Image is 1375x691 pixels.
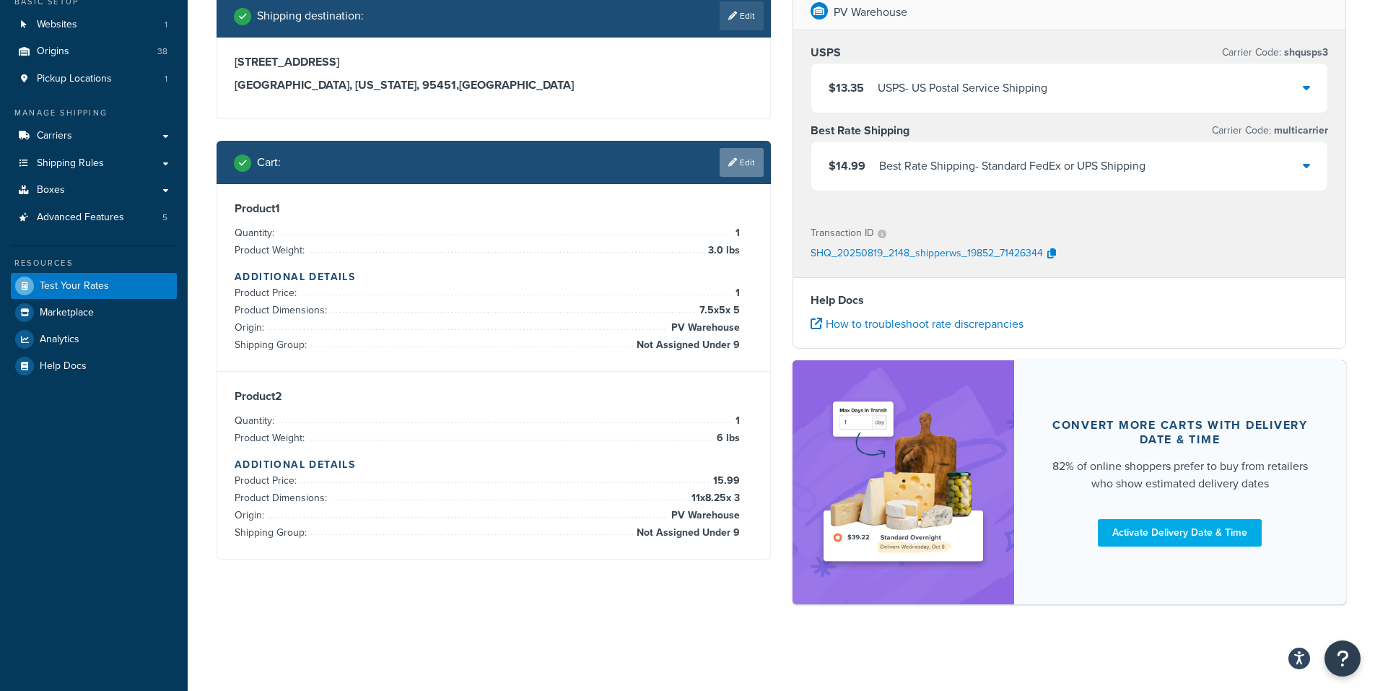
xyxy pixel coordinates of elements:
[1049,458,1312,492] div: 82% of online shoppers prefer to buy from retailers who show estimated delivery dates
[668,319,740,336] span: PV Warehouse
[37,45,69,58] span: Origins
[878,78,1047,98] div: USPS - US Postal Service Shipping
[696,302,740,319] span: 7.5 x 5 x 5
[829,79,864,96] span: $13.35
[235,285,300,300] span: Product Price:
[11,273,177,299] a: Test Your Rates
[11,353,177,379] a: Help Docs
[235,490,331,505] span: Product Dimensions:
[37,130,72,142] span: Carriers
[37,19,77,31] span: Websites
[165,19,167,31] span: 1
[1281,45,1328,60] span: shqusps3
[40,280,109,292] span: Test Your Rates
[704,242,740,259] span: 3.0 lbs
[811,243,1043,265] p: SHQ_20250819_2148_shipperws_19852_71426344
[11,204,177,231] li: Advanced Features
[235,320,268,335] span: Origin:
[235,473,300,488] span: Product Price:
[11,38,177,65] li: Origins
[235,243,308,258] span: Product Weight:
[235,303,331,318] span: Product Dimensions:
[11,12,177,38] li: Websites
[811,292,1329,309] h4: Help Docs
[829,157,865,174] span: $14.99
[1049,418,1312,447] div: Convert more carts with delivery date & time
[162,212,167,224] span: 5
[732,412,740,430] span: 1
[235,225,278,240] span: Quantity:
[235,201,753,216] h3: Product 1
[720,148,764,177] a: Edit
[11,257,177,269] div: Resources
[879,156,1145,176] div: Best Rate Shipping - Standard FedEx or UPS Shipping
[11,177,177,204] a: Boxes
[11,66,177,92] a: Pickup Locations1
[633,524,740,542] span: Not Assigned Under 9
[37,73,112,85] span: Pickup Locations
[814,382,992,583] img: feature-image-ddt-36eae7f7280da8017bfb280eaccd9c446f90b1fe08728e4019434db127062ab4.png
[1324,640,1361,677] button: Open Resource Center
[157,45,167,58] span: 38
[668,507,740,524] span: PV Warehouse
[811,123,909,138] h3: Best Rate Shipping
[235,389,753,404] h3: Product 2
[235,508,268,523] span: Origin:
[235,78,753,92] h3: [GEOGRAPHIC_DATA], [US_STATE], 95451 , [GEOGRAPHIC_DATA]
[710,472,740,490] span: 15.99
[11,12,177,38] a: Websites1
[688,490,740,507] span: 11 x 8.25 x 3
[633,336,740,354] span: Not Assigned Under 9
[40,360,87,373] span: Help Docs
[11,38,177,65] a: Origins38
[235,269,753,284] h4: Additional Details
[40,307,94,319] span: Marketplace
[1271,123,1328,138] span: multicarrier
[11,326,177,352] a: Analytics
[235,525,310,540] span: Shipping Group:
[720,1,764,30] a: Edit
[811,223,874,243] p: Transaction ID
[235,413,278,428] span: Quantity:
[732,284,740,302] span: 1
[235,430,308,446] span: Product Weight:
[834,2,907,22] p: PV Warehouse
[235,457,753,472] h4: Additional Details
[37,184,65,196] span: Boxes
[1212,121,1328,141] p: Carrier Code:
[37,212,124,224] span: Advanced Features
[11,300,177,326] a: Marketplace
[11,150,177,177] a: Shipping Rules
[257,9,364,22] h2: Shipping destination :
[235,337,310,352] span: Shipping Group:
[811,45,841,60] h3: USPS
[11,107,177,119] div: Manage Shipping
[37,157,104,170] span: Shipping Rules
[11,66,177,92] li: Pickup Locations
[40,334,79,346] span: Analytics
[811,316,1023,332] a: How to troubleshoot rate discrepancies
[713,430,740,447] span: 6 lbs
[1222,43,1328,63] p: Carrier Code:
[235,55,753,69] h3: [STREET_ADDRESS]
[11,204,177,231] a: Advanced Features5
[732,225,740,242] span: 1
[165,73,167,85] span: 1
[257,156,281,169] h2: Cart :
[11,123,177,149] a: Carriers
[1098,519,1262,547] a: Activate Delivery Date & Time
